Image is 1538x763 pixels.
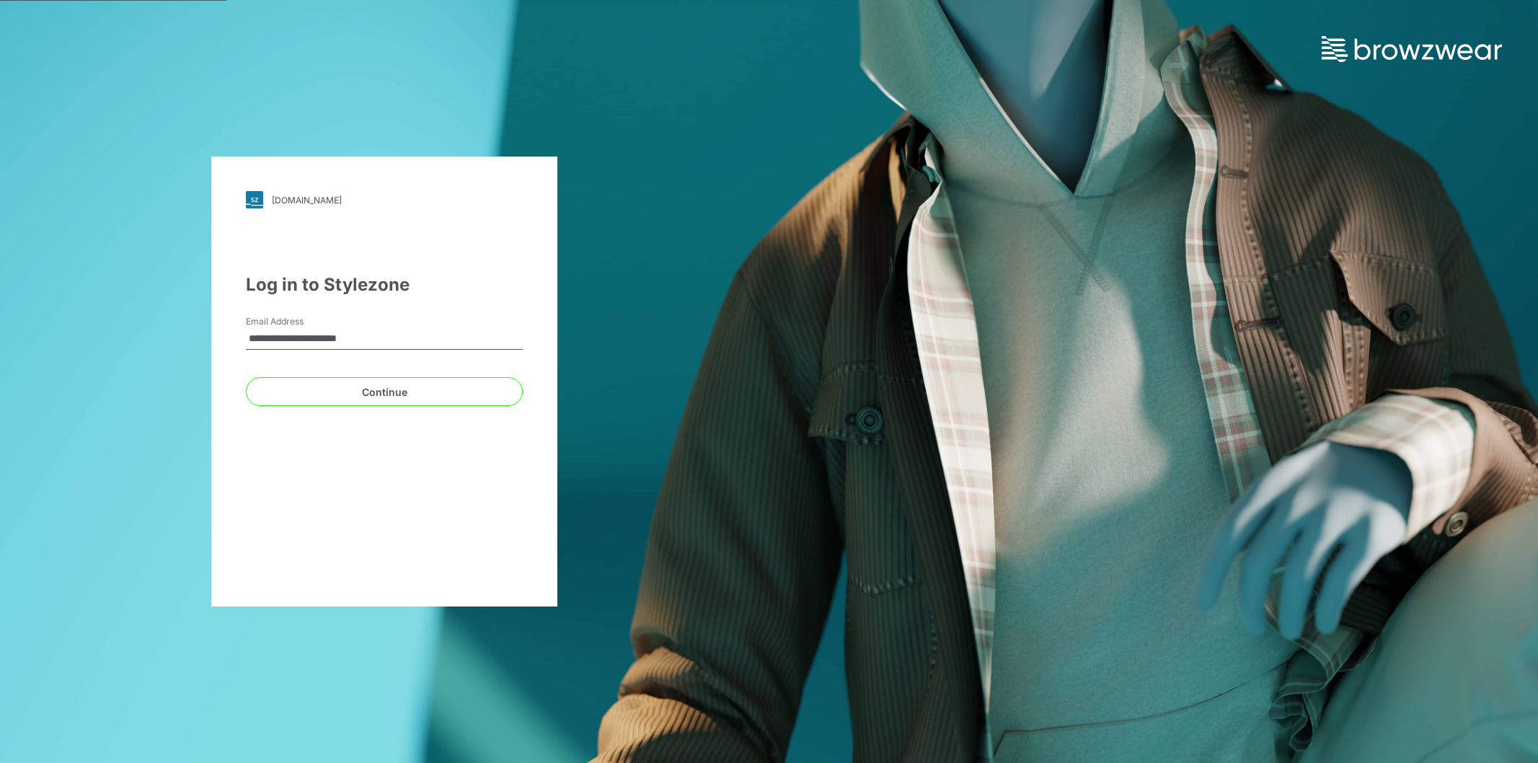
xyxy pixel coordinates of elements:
img: browzwear-logo.73288ffb.svg [1322,36,1502,62]
button: Continue [246,377,523,406]
div: Log in to Stylezone [246,272,523,298]
label: Email Address [246,315,347,328]
a: [DOMAIN_NAME] [246,191,523,208]
div: [DOMAIN_NAME] [272,195,342,206]
img: svg+xml;base64,PHN2ZyB3aWR0aD0iMjgiIGhlaWdodD0iMjgiIHZpZXdCb3g9IjAgMCAyOCAyOCIgZmlsbD0ibm9uZSIgeG... [246,191,263,208]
